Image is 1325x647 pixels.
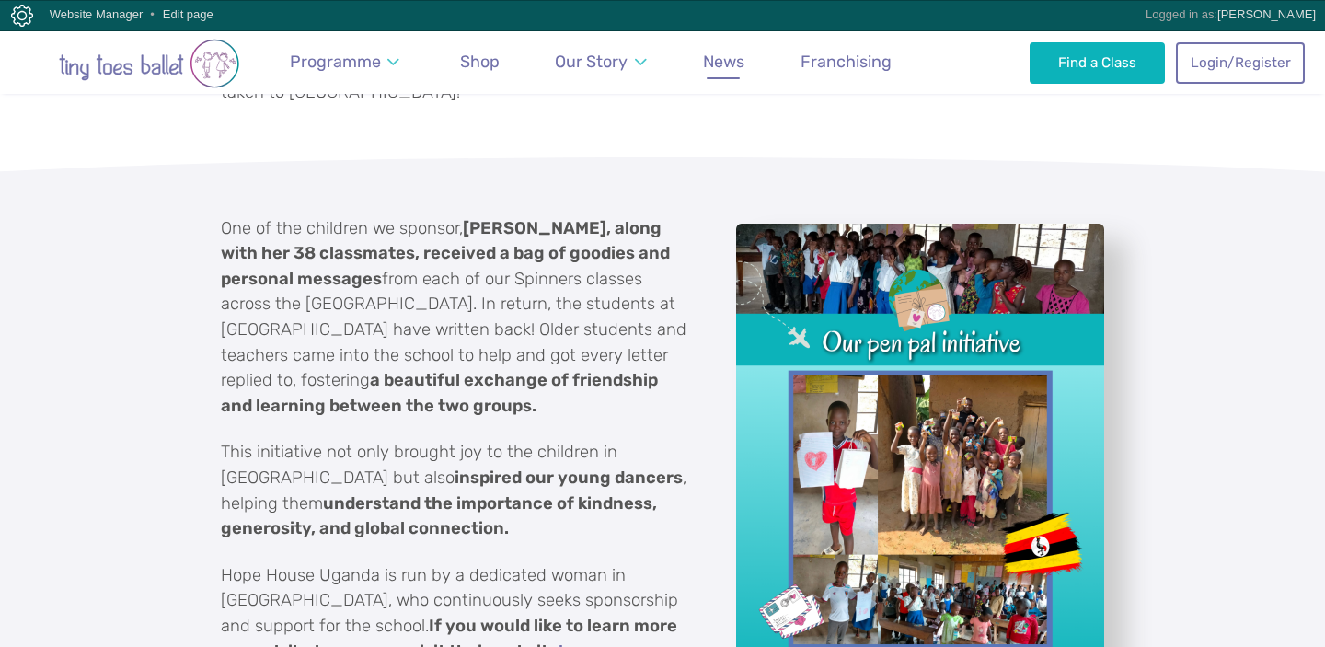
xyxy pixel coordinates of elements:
[221,218,670,289] strong: [PERSON_NAME], along with her 38 classmates, received a bag of goodies and personal messages
[1176,42,1305,83] a: Login/Register
[1146,1,1316,29] div: Logged in as:
[1217,7,1316,21] a: [PERSON_NAME]
[50,7,144,21] a: Website Manager
[290,52,381,71] span: Programme
[11,5,33,27] img: Copper Bay Digital CMS
[221,440,690,541] p: This initiative not only brought joy to the children in [GEOGRAPHIC_DATA] but also , helping them
[695,41,753,83] a: News
[460,52,500,71] span: Shop
[452,41,508,83] a: Shop
[547,41,655,83] a: Our Story
[801,52,892,71] span: Franchising
[221,370,658,416] strong: a beautiful exchange of friendship and learning between the two groups.
[792,41,900,83] a: Franchising
[221,216,690,420] p: One of the children we sponsor, from each of our Spinners classes across the [GEOGRAPHIC_DATA]. I...
[1030,42,1165,83] a: Find a Class
[282,41,409,83] a: Programme
[163,7,213,21] a: Edit page
[20,29,278,94] a: Go to home page
[455,468,683,488] strong: inspired our young dancers
[221,493,657,539] strong: understand the importance of kindness, generosity, and global connection.
[703,52,744,71] span: News
[20,39,278,88] img: tiny toes ballet
[555,52,628,71] span: Our Story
